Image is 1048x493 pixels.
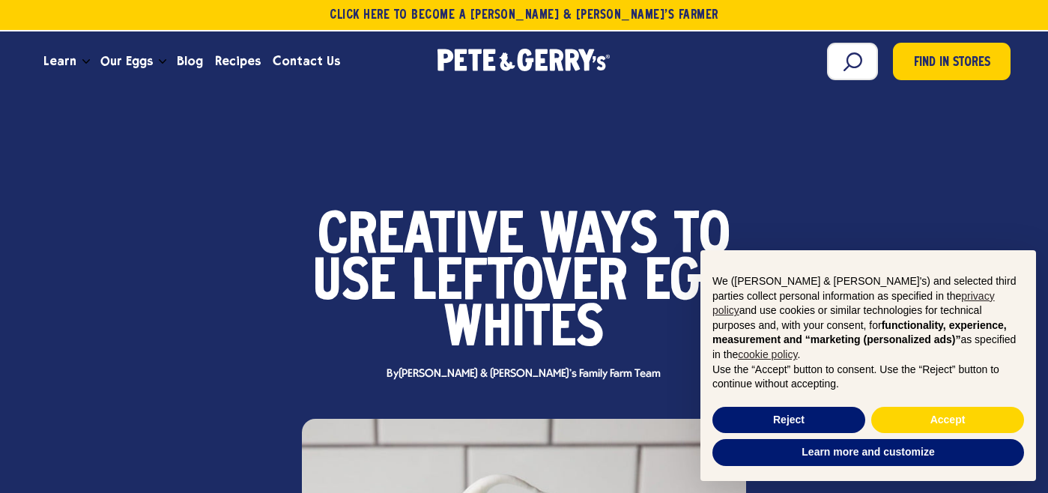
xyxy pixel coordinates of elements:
span: Whites [444,307,604,354]
span: to [674,214,730,261]
a: Blog [171,41,209,82]
a: Find in Stores [893,43,1011,80]
a: Recipes [209,41,267,82]
button: Reject [712,407,865,434]
div: Notice [688,238,1048,493]
span: Find in Stores [914,53,990,73]
button: Accept [871,407,1024,434]
a: Our Eggs [94,41,159,82]
span: Creative [318,214,524,261]
span: Recipes [215,52,261,70]
span: Egg [644,261,736,307]
span: Contact Us [273,52,339,70]
a: Learn [37,41,82,82]
button: Open the dropdown menu for Learn [82,59,90,64]
p: We ([PERSON_NAME] & [PERSON_NAME]'s) and selected third parties collect personal information as s... [712,274,1024,363]
span: Use [313,261,396,307]
a: Contact Us [267,41,345,82]
a: cookie policy [738,348,797,360]
input: Search [827,43,878,80]
span: [PERSON_NAME] & [PERSON_NAME]'s Family Farm Team [399,368,661,380]
span: Our Eggs [100,52,153,70]
span: Blog [177,52,203,70]
button: Learn more and customize [712,439,1024,466]
span: Learn [43,52,76,70]
span: Ways [540,214,658,261]
span: Leftover [412,261,628,307]
p: Use the “Accept” button to consent. Use the “Reject” button to continue without accepting. [712,363,1024,392]
span: By [379,369,668,380]
button: Open the dropdown menu for Our Eggs [159,59,166,64]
